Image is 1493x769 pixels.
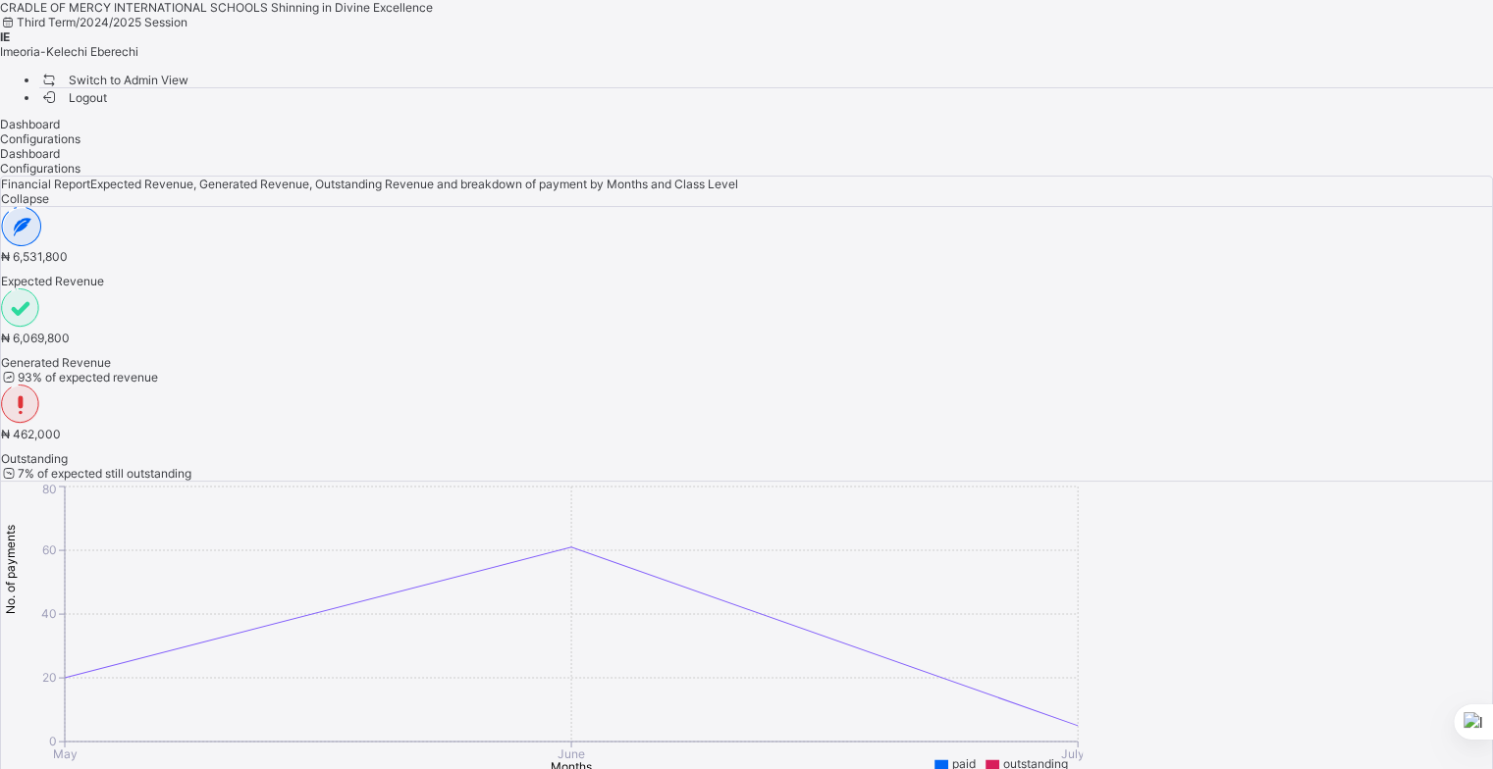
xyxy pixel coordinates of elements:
[1,249,68,264] span: ₦ 6,531,800
[1,451,1492,466] span: Outstanding
[3,525,18,614] tspan: No. of payments
[1,384,39,424] img: outstanding-1.146d663e52f09953f639664a84e30106.svg
[42,542,57,557] tspan: 60
[39,87,107,108] span: Logout
[42,482,57,496] tspan: 80
[39,71,1493,88] li: dropdown-list-item-name-0
[49,734,57,748] tspan: 0
[1061,746,1085,761] tspan: July
[1,177,90,191] span: Financial Report
[1,427,61,441] span: ₦ 462,000
[41,606,57,621] tspan: 40
[53,746,78,761] tspan: May
[1,288,39,328] img: paid-1.3eb1404cbcb1d3b736510a26bbfa3ccb.svg
[558,746,585,761] tspan: June
[1,207,42,246] img: expected-2.4343d3e9d0c965b919479240f3db56ac.svg
[42,670,57,685] tspan: 20
[90,177,738,191] span: Expected Revenue, Generated Revenue, Outstanding Revenue and breakdown of payment by Months and C...
[1,355,1492,370] span: Generated Revenue
[1,370,158,384] span: 93 % of expected revenue
[1,466,191,481] span: 7 % of expected still outstanding
[39,88,1493,105] li: dropdown-list-item-buttom-1
[39,70,188,90] span: Switch to Admin View
[1,331,70,345] span: ₦ 6,069,800
[1,274,1492,288] span: Expected Revenue
[1,191,49,206] span: Collapse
